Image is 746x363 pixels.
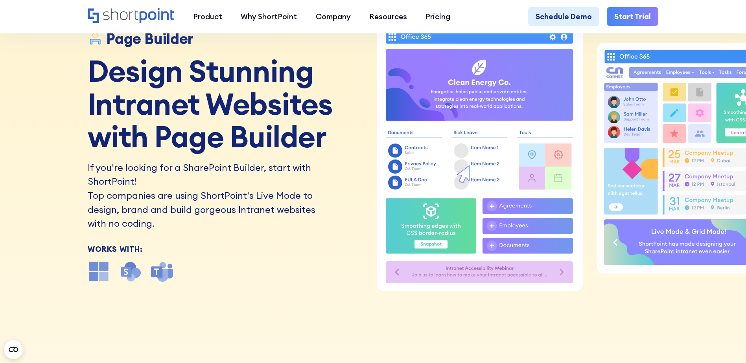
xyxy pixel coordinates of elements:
[316,11,351,22] div: Company
[88,55,367,153] h1: Design Stunning Intranet Websites with Page Builder
[120,260,142,283] img: SharePoint icon
[88,189,319,231] p: Top companies are using ShortPoint's Live Mode to design, brand and build gorgeous Intranet websi...
[88,246,367,253] div: Works With:
[604,272,746,363] iframe: Chat Widget
[151,260,173,283] img: microsoft teams icon
[607,7,658,26] a: Start Trial
[88,161,319,189] h2: If you're looking for a SharePoint Builder, start with ShortPoint!
[4,340,23,359] button: Open CMP widget
[369,11,407,22] div: Resources
[241,11,297,22] div: Why ShortPoint
[88,260,110,283] img: microsoft office icon
[184,7,231,26] a: Product
[88,8,175,24] a: Home
[232,7,306,26] a: Why ShortPoint
[360,7,416,26] a: Resources
[425,11,450,22] div: Pricing
[193,11,222,22] div: Product
[306,7,360,26] a: Company
[416,7,460,26] a: Pricing
[106,30,193,47] div: Page Builder
[528,7,599,26] a: Schedule Demo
